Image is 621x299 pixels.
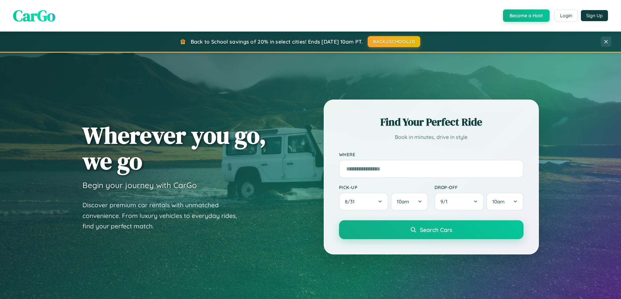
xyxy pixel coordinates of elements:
span: 8 / 31 [345,198,358,205]
p: Discover premium car rentals with unmatched convenience. From luxury vehicles to everyday rides, ... [82,200,245,232]
button: Search Cars [339,220,524,239]
button: Become a Host [503,9,550,22]
p: Book in minutes, drive in style [339,132,524,142]
button: Login [554,10,578,21]
label: Pick-up [339,184,428,190]
h2: Find Your Perfect Ride [339,115,524,129]
span: 9 / 1 [440,198,451,205]
button: 10am [486,193,523,211]
span: CarGo [13,5,55,26]
span: Back to School savings of 20% in select cities! Ends [DATE] 10am PT. [191,38,363,45]
h1: Wherever you go, we go [82,122,266,174]
h3: Begin your journey with CarGo [82,180,197,190]
button: 10am [391,193,428,211]
span: Search Cars [420,226,452,233]
button: 9/1 [435,193,484,211]
button: 8/31 [339,193,389,211]
label: Where [339,152,524,157]
button: BACK2SCHOOL20 [368,36,420,47]
label: Drop-off [435,184,524,190]
span: 10am [492,198,505,205]
button: Sign Up [581,10,608,21]
span: 10am [397,198,409,205]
